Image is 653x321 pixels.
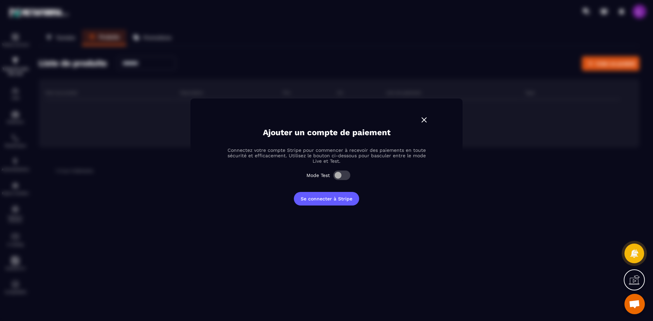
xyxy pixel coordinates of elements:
[624,294,645,314] div: Ouvrir le chat
[306,173,330,178] label: Mode Test
[263,128,390,137] p: Ajouter un compte de paiement
[224,147,429,164] p: Connectez votre compte Stripe pour commencer à recevoir des paiements en toute sécurité et effica...
[294,192,359,206] button: Se connecter à Stripe
[420,115,429,124] img: close-w.0bb75850.svg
